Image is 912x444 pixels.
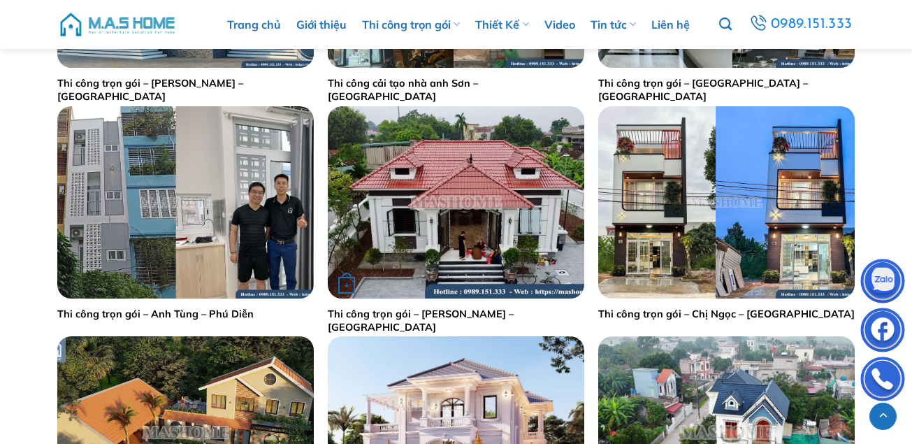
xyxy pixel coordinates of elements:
[296,3,347,45] a: Giới thiệu
[362,3,460,45] a: Thi công trọn gói
[544,3,575,45] a: Video
[328,308,584,334] a: Thi công trọn gói – [PERSON_NAME] – [GEOGRAPHIC_DATA]
[719,10,732,39] a: Tìm kiếm
[771,13,853,36] span: 0989.151.333
[57,106,314,299] img: Thi công trọn gói - Anh Tùng - Phú Diễn | MasHome
[328,106,584,299] img: Thi công trọn gói anh Vũ - Hà Nam | MasHome
[747,12,854,37] a: 0989.151.333
[227,3,281,45] a: Trang chủ
[862,360,904,402] img: Phone
[338,277,355,294] strong: +
[862,311,904,353] img: Facebook
[862,262,904,304] img: Zalo
[328,77,584,103] a: Thi công cải tạo nhà anh Sơn – [GEOGRAPHIC_DATA]
[651,3,690,45] a: Liên hệ
[338,274,355,295] div: Đọc tiếp
[598,106,855,299] img: Thi công trọn gói chị Ngọc - Thái Bình | MasHome
[869,403,897,430] a: Lên đầu trang
[598,308,855,321] a: Thi công trọn gói – Chị Ngọc – [GEOGRAPHIC_DATA]
[598,77,855,103] a: Thi công trọn gói – [GEOGRAPHIC_DATA] – [GEOGRAPHIC_DATA]
[591,3,636,45] a: Tin tức
[475,3,528,45] a: Thiết Kế
[58,3,177,45] img: M.A.S HOME – Tổng Thầu Thiết Kế Và Xây Nhà Trọn Gói
[57,77,314,103] a: Thi công trọn gói – [PERSON_NAME] – [GEOGRAPHIC_DATA]
[57,308,254,321] a: Thi công trọn gói – Anh Tùng – Phú Diễn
